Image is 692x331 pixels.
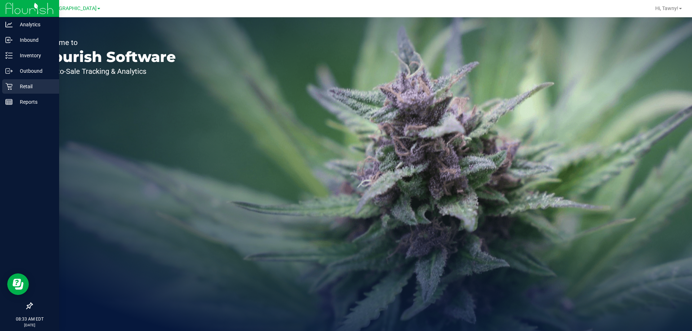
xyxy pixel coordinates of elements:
[5,83,13,90] inline-svg: Retail
[5,36,13,44] inline-svg: Inbound
[5,67,13,75] inline-svg: Outbound
[13,82,56,91] p: Retail
[13,36,56,44] p: Inbound
[3,322,56,328] p: [DATE]
[655,5,678,11] span: Hi, Tawny!
[39,50,176,64] p: Flourish Software
[5,21,13,28] inline-svg: Analytics
[7,273,29,295] iframe: Resource center
[39,39,176,46] p: Welcome to
[47,5,97,12] span: [GEOGRAPHIC_DATA]
[39,68,176,75] p: Seed-to-Sale Tracking & Analytics
[3,316,56,322] p: 08:33 AM EDT
[5,98,13,106] inline-svg: Reports
[13,67,56,75] p: Outbound
[5,52,13,59] inline-svg: Inventory
[13,98,56,106] p: Reports
[13,51,56,60] p: Inventory
[13,20,56,29] p: Analytics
